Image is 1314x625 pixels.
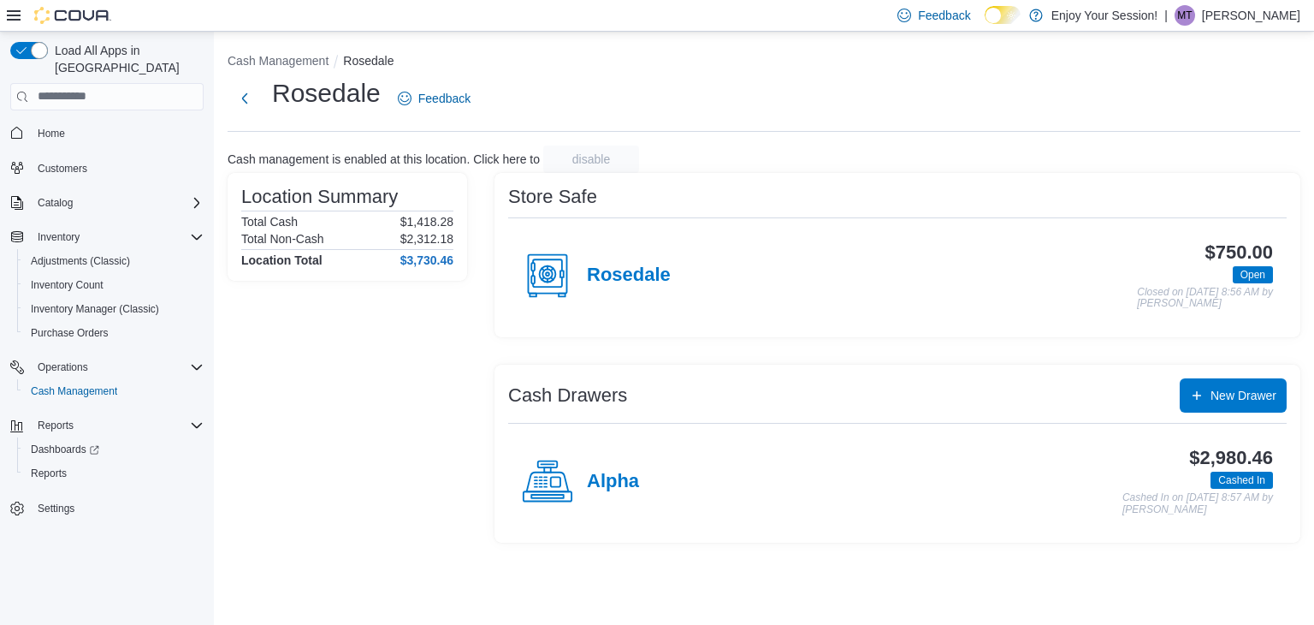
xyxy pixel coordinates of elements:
[24,463,204,484] span: Reports
[31,254,130,268] span: Adjustments (Classic)
[1202,5,1300,26] p: [PERSON_NAME]
[985,24,985,25] span: Dark Mode
[587,471,639,493] h4: Alpha
[31,193,204,213] span: Catalog
[31,227,204,247] span: Inventory
[38,162,87,176] span: Customers
[3,414,210,437] button: Reports
[24,463,74,484] a: Reports
[24,251,204,271] span: Adjustments (Classic)
[17,461,210,485] button: Reports
[400,215,453,229] p: $1,418.28
[31,123,72,144] a: Home
[17,321,210,345] button: Purchase Orders
[17,437,210,461] a: Dashboards
[241,232,324,246] h6: Total Non-Cash
[587,265,671,287] h4: Rosedale
[34,7,111,24] img: Cova
[228,152,540,166] p: Cash management is enabled at this location. Click here to
[31,467,67,480] span: Reports
[31,497,204,519] span: Settings
[24,275,204,295] span: Inventory Count
[3,355,210,379] button: Operations
[31,443,99,456] span: Dashboards
[24,323,115,343] a: Purchase Orders
[343,54,394,68] button: Rosedale
[24,323,204,343] span: Purchase Orders
[31,384,117,398] span: Cash Management
[17,249,210,273] button: Adjustments (Classic)
[24,381,124,402] a: Cash Management
[1189,448,1273,468] h3: $2,980.46
[1233,266,1273,283] span: Open
[31,326,109,340] span: Purchase Orders
[31,122,204,144] span: Home
[3,121,210,146] button: Home
[241,215,298,229] h6: Total Cash
[508,187,597,207] h3: Store Safe
[400,232,453,246] p: $2,312.18
[1218,473,1265,488] span: Cashed In
[1180,378,1287,413] button: New Drawer
[391,81,477,116] a: Feedback
[272,76,381,110] h1: Rosedale
[3,225,210,249] button: Inventory
[241,187,398,207] h3: Location Summary
[31,158,204,179] span: Customers
[3,156,210,181] button: Customers
[17,273,210,297] button: Inventory Count
[48,42,204,76] span: Load All Apps in [GEOGRAPHIC_DATA]
[31,357,204,378] span: Operations
[31,158,94,179] a: Customers
[1210,387,1276,404] span: New Drawer
[1210,472,1273,489] span: Cashed In
[543,146,639,173] button: disable
[24,251,137,271] a: Adjustments (Classic)
[418,90,471,107] span: Feedback
[31,193,80,213] button: Catalog
[38,360,88,374] span: Operations
[508,385,627,406] h3: Cash Drawers
[400,253,453,267] h4: $3,730.46
[3,496,210,521] button: Settings
[31,302,159,316] span: Inventory Manager (Classic)
[31,357,95,378] button: Operations
[572,151,610,168] span: disable
[17,297,210,321] button: Inventory Manager (Classic)
[24,439,204,460] span: Dashboards
[31,278,104,292] span: Inventory Count
[38,230,80,244] span: Inventory
[1175,5,1195,26] div: Matthew Topic
[31,415,204,436] span: Reports
[1164,5,1168,26] p: |
[38,419,74,432] span: Reports
[1240,267,1265,283] span: Open
[24,299,166,319] a: Inventory Manager (Classic)
[228,54,328,68] button: Cash Management
[31,415,80,436] button: Reports
[1122,492,1273,515] p: Cashed In on [DATE] 8:57 AM by [PERSON_NAME]
[24,381,204,402] span: Cash Management
[918,7,970,24] span: Feedback
[24,439,106,460] a: Dashboards
[31,498,81,519] a: Settings
[985,6,1021,24] input: Dark Mode
[241,253,323,267] h4: Location Total
[24,275,110,295] a: Inventory Count
[1137,287,1273,310] p: Closed on [DATE] 8:56 AM by [PERSON_NAME]
[38,127,65,140] span: Home
[1205,242,1273,263] h3: $750.00
[24,299,204,319] span: Inventory Manager (Classic)
[38,502,74,515] span: Settings
[3,191,210,215] button: Catalog
[17,379,210,403] button: Cash Management
[228,81,262,116] button: Next
[10,114,204,566] nav: Complex example
[38,196,73,210] span: Catalog
[1177,5,1192,26] span: MT
[31,227,86,247] button: Inventory
[228,52,1300,73] nav: An example of EuiBreadcrumbs
[1051,5,1158,26] p: Enjoy Your Session!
